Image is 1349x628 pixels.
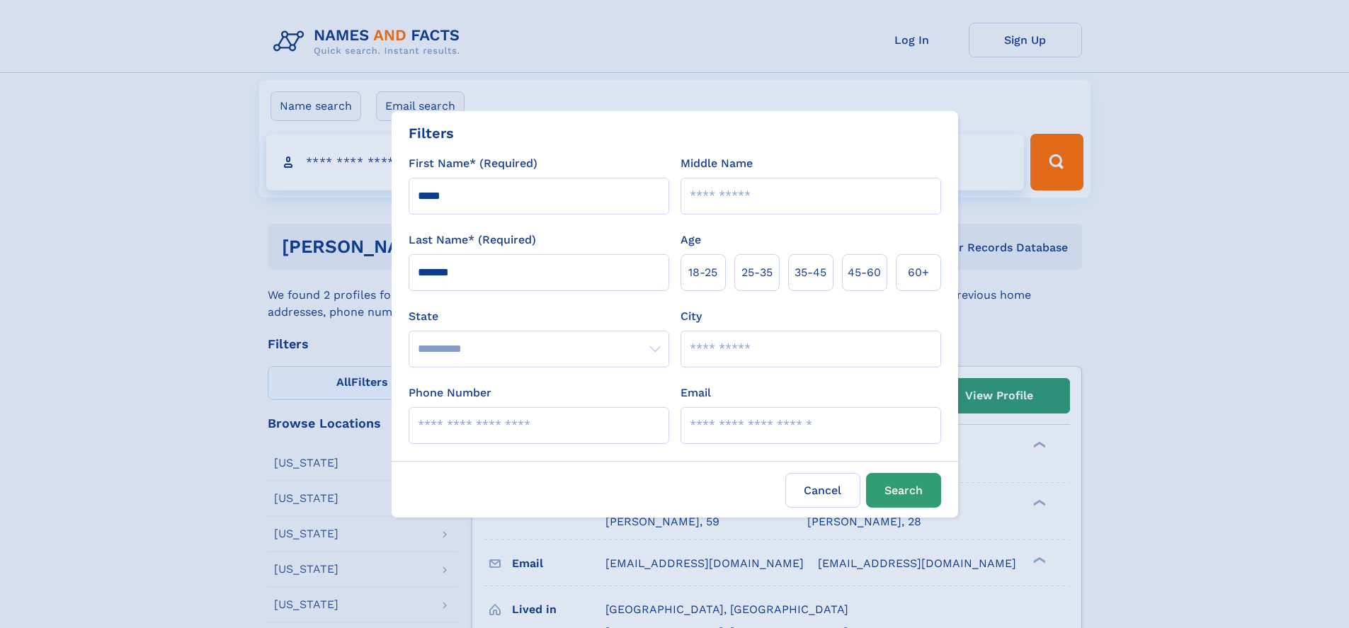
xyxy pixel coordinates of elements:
label: Phone Number [409,384,491,401]
label: Middle Name [681,155,753,172]
span: 60+ [908,264,929,281]
span: 45‑60 [848,264,881,281]
label: Email [681,384,711,401]
label: Cancel [785,473,860,508]
label: City [681,308,702,325]
button: Search [866,473,941,508]
span: 18‑25 [688,264,717,281]
label: First Name* (Required) [409,155,537,172]
span: 35‑45 [795,264,826,281]
div: Filters [409,122,454,144]
label: Last Name* (Required) [409,232,536,249]
label: Age [681,232,701,249]
span: 25‑35 [741,264,773,281]
label: State [409,308,669,325]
